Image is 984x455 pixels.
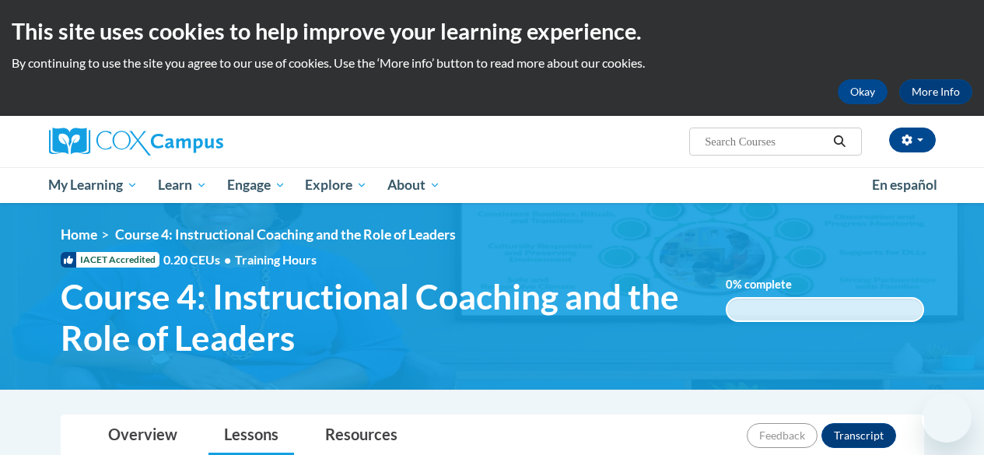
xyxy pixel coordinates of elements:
[12,54,972,72] p: By continuing to use the site you agree to our use of cookies. Use the ‘More info’ button to read...
[235,252,317,267] span: Training Hours
[889,128,936,152] button: Account Settings
[726,276,815,293] label: % complete
[747,423,818,448] button: Feedback
[305,176,367,194] span: Explore
[838,79,888,104] button: Okay
[12,16,972,47] h2: This site uses cookies to help improve your learning experience.
[61,276,702,359] span: Course 4: Instructional Coaching and the Role of Leaders
[899,79,972,104] a: More Info
[61,226,97,243] a: Home
[158,176,207,194] span: Learn
[37,167,947,203] div: Main menu
[828,132,851,151] button: Search
[224,252,231,267] span: •
[295,167,377,203] a: Explore
[49,128,223,156] img: Cox Campus
[115,226,456,243] span: Course 4: Instructional Coaching and the Role of Leaders
[821,423,896,448] button: Transcript
[61,252,159,268] span: IACET Accredited
[217,167,296,203] a: Engage
[922,393,972,443] iframe: Button to launch messaging window
[39,167,149,203] a: My Learning
[387,176,440,194] span: About
[703,132,828,151] input: Search Courses
[227,176,285,194] span: Engage
[148,167,217,203] a: Learn
[862,169,947,201] a: En español
[48,176,138,194] span: My Learning
[49,128,329,156] a: Cox Campus
[872,177,937,193] span: En español
[163,251,235,268] span: 0.20 CEUs
[726,278,733,291] span: 0
[377,167,450,203] a: About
